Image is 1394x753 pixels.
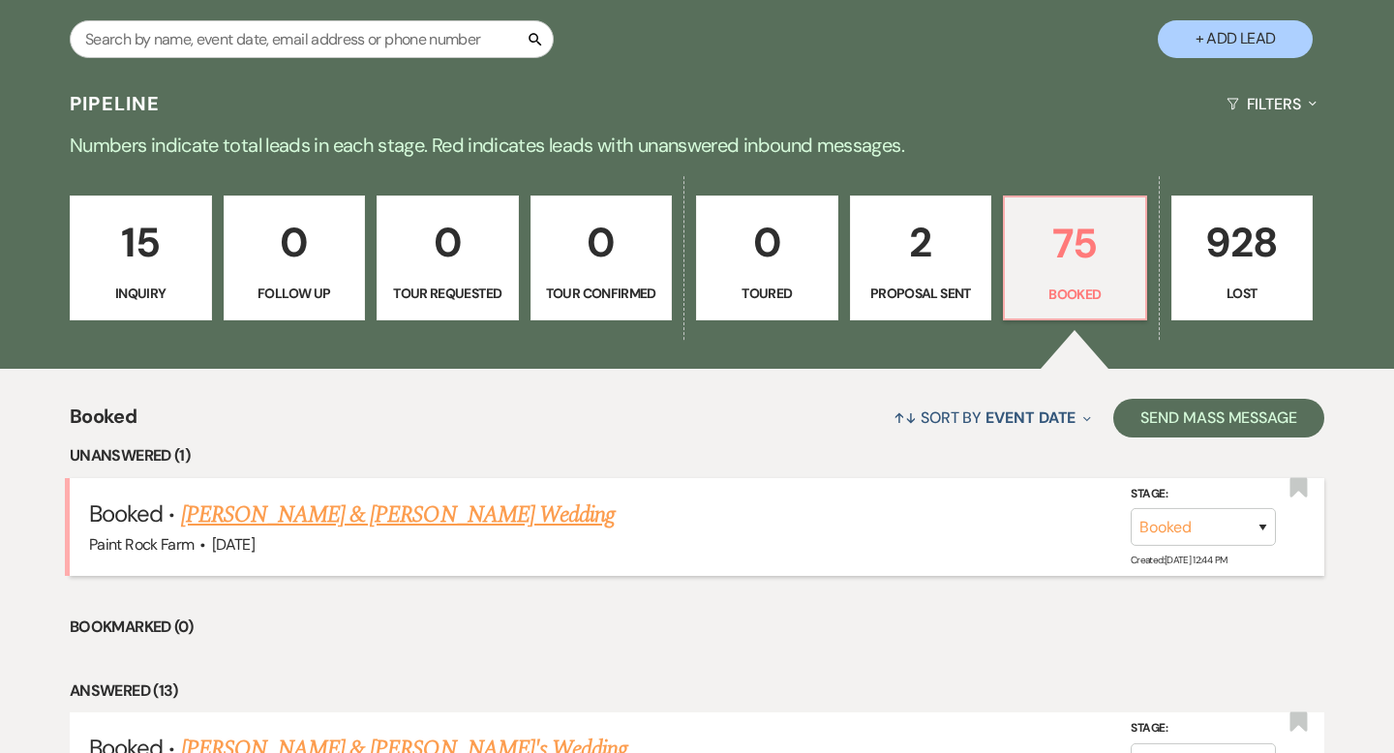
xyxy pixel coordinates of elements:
a: [PERSON_NAME] & [PERSON_NAME] Wedding [181,497,615,532]
a: 2Proposal Sent [850,196,992,321]
li: Unanswered (1) [70,443,1324,468]
span: Booked [70,402,136,443]
p: 15 [82,210,199,275]
span: Created: [DATE] 12:44 PM [1131,554,1227,566]
button: + Add Lead [1158,20,1313,58]
a: 0Tour Confirmed [530,196,673,321]
span: ↑↓ [894,407,917,428]
button: Filters [1219,78,1324,130]
span: [DATE] [212,534,255,555]
label: Stage: [1131,484,1276,505]
p: Toured [709,283,826,304]
p: 928 [1184,210,1301,275]
span: Paint Rock Farm [89,534,194,555]
p: Inquiry [82,283,199,304]
p: Booked [1016,284,1134,305]
h3: Pipeline [70,90,161,117]
a: 0Tour Requested [377,196,519,321]
p: 0 [709,210,826,275]
p: 0 [543,210,660,275]
label: Stage: [1131,718,1276,739]
li: Bookmarked (0) [70,615,1324,640]
p: Lost [1184,283,1301,304]
span: Booked [89,498,163,528]
a: 0Follow Up [224,196,366,321]
a: 75Booked [1003,196,1147,321]
p: Tour Requested [389,283,506,304]
input: Search by name, event date, email address or phone number [70,20,554,58]
p: Follow Up [236,283,353,304]
p: 2 [863,210,980,275]
p: Tour Confirmed [543,283,660,304]
a: 15Inquiry [70,196,212,321]
li: Answered (13) [70,678,1324,704]
p: Proposal Sent [863,283,980,304]
a: 0Toured [696,196,838,321]
p: 75 [1016,211,1134,276]
a: 928Lost [1171,196,1314,321]
button: Send Mass Message [1113,399,1324,437]
button: Sort By Event Date [886,392,1099,443]
span: Event Date [985,407,1076,428]
p: 0 [389,210,506,275]
p: 0 [236,210,353,275]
